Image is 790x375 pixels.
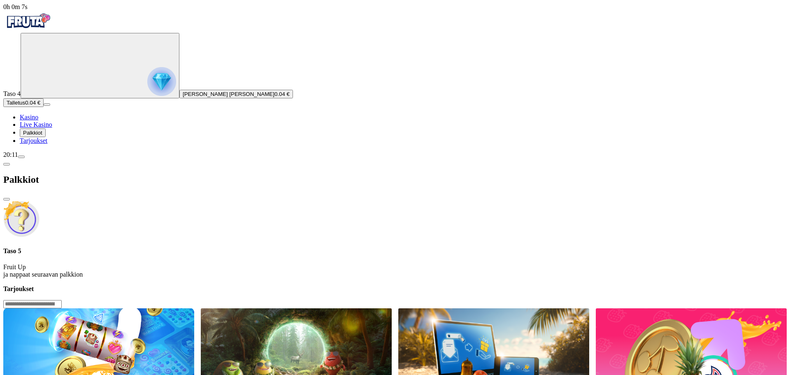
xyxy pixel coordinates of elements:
input: Search [3,300,62,308]
button: chevron-left icon [3,163,10,165]
span: Taso 4 [3,90,21,97]
nav: Main menu [3,114,787,144]
span: user session time [3,3,28,10]
button: menu [44,103,50,106]
h4: Taso 5 [3,247,787,255]
img: Fruta [3,11,53,31]
img: Unlock reward icon [3,201,39,237]
h3: Tarjoukset [3,285,787,293]
h2: Palkkiot [3,174,787,185]
span: Palkkiot [23,130,42,136]
button: Palkkiot [20,128,46,137]
span: 0.04 € [25,100,40,106]
a: Fruta [3,26,53,33]
span: 0.04 € [274,91,290,97]
button: menu [18,156,25,158]
a: Live Kasino [20,121,52,128]
button: close [3,198,10,200]
img: reward progress [147,67,176,96]
nav: Primary [3,11,787,144]
p: Fruit Up ja nappaat seuraavan palkkion [3,263,787,278]
span: Talletus [7,100,25,106]
a: Tarjoukset [20,137,47,144]
button: [PERSON_NAME] [PERSON_NAME]0.04 € [179,90,293,98]
span: 20:11 [3,151,18,158]
a: Kasino [20,114,38,121]
span: [PERSON_NAME] [PERSON_NAME] [183,91,274,97]
button: Talletusplus icon0.04 € [3,98,44,107]
button: reward progress [21,33,179,98]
